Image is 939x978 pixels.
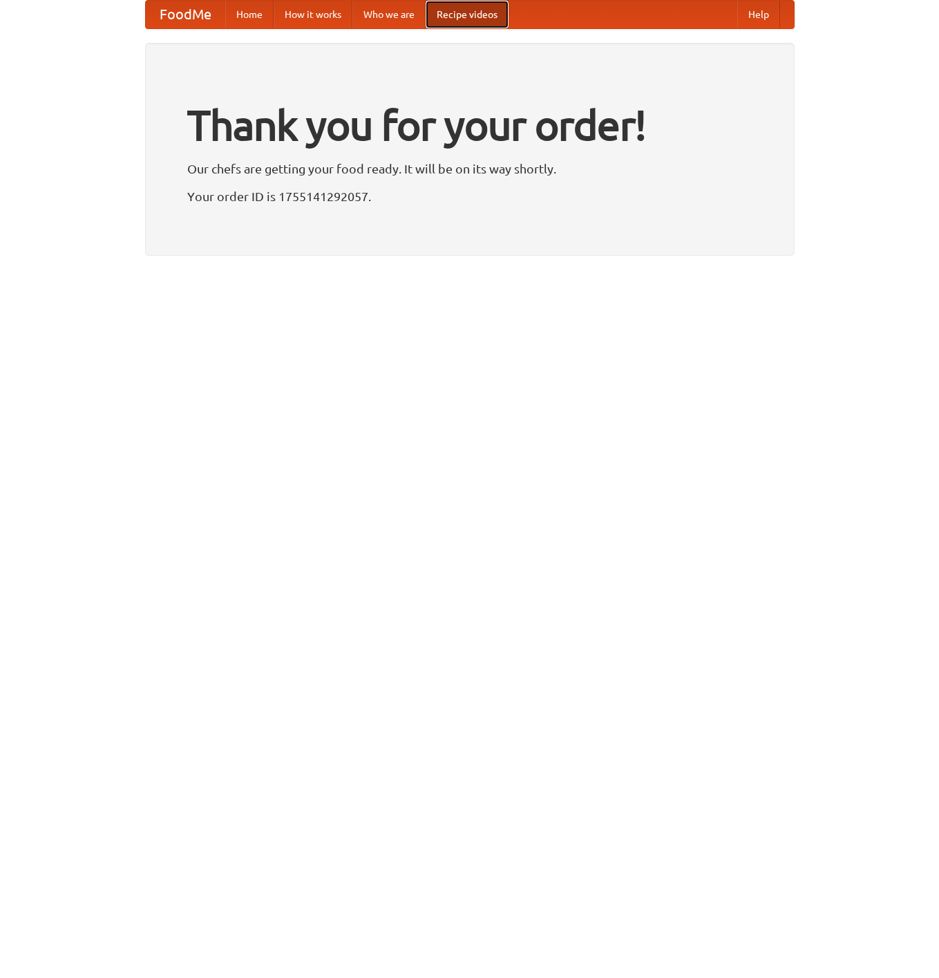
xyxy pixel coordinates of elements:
[187,158,752,179] p: Our chefs are getting your food ready. It will be on its way shortly.
[146,1,225,28] a: FoodMe
[426,1,509,28] a: Recipe videos
[187,186,752,207] p: Your order ID is 1755141292057.
[225,1,274,28] a: Home
[737,1,780,28] a: Help
[352,1,426,28] a: Who we are
[274,1,352,28] a: How it works
[187,92,752,158] h1: Thank you for your order!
